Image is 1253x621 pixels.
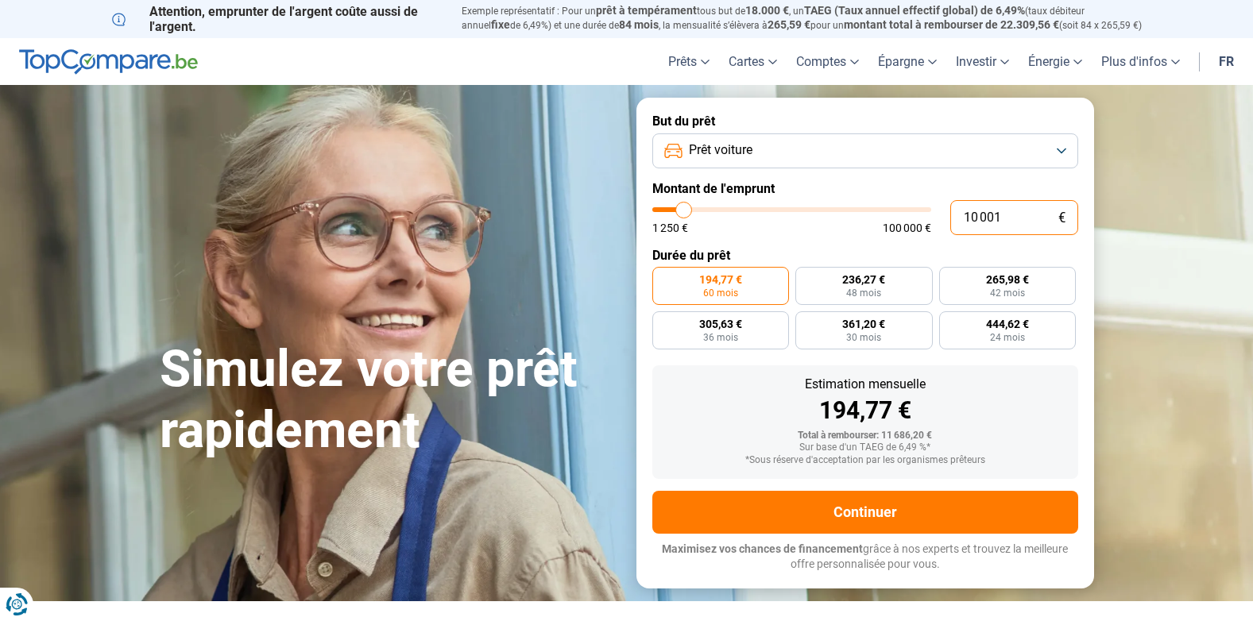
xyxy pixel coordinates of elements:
div: Estimation mensuelle [665,378,1065,391]
span: 24 mois [990,333,1025,342]
button: Prêt voiture [652,133,1078,168]
span: 1 250 € [652,222,688,233]
p: Attention, emprunter de l'argent coûte aussi de l'argent. [112,4,443,34]
span: 18.000 € [745,4,789,17]
p: Exemple représentatif : Pour un tous but de , un (taux débiteur annuel de 6,49%) et une durée de ... [462,4,1142,33]
span: 36 mois [703,333,738,342]
span: 361,20 € [842,318,885,330]
a: Cartes [719,38,787,85]
label: Montant de l'emprunt [652,181,1078,196]
span: montant total à rembourser de 22.309,56 € [844,18,1059,31]
a: Plus d'infos [1092,38,1189,85]
h1: Simulez votre prêt rapidement [160,339,617,461]
span: TAEG (Taux annuel effectif global) de 6,49% [804,4,1025,17]
a: fr [1209,38,1243,85]
span: 265,59 € [768,18,810,31]
label: But du prêt [652,114,1078,129]
a: Comptes [787,38,868,85]
span: 100 000 € [883,222,931,233]
label: Durée du prêt [652,248,1078,263]
a: Épargne [868,38,946,85]
div: Total à rembourser: 11 686,20 € [665,430,1065,442]
span: 84 mois [619,18,659,31]
span: prêt à tempérament [596,4,697,17]
div: Sur base d'un TAEG de 6,49 %* [665,442,1065,453]
img: TopCompare [19,49,198,75]
span: € [1058,211,1065,225]
span: 30 mois [846,333,881,342]
span: 305,63 € [699,318,742,330]
span: 194,77 € [699,274,742,285]
span: 265,98 € [986,274,1029,285]
a: Énergie [1019,38,1092,85]
span: 60 mois [703,288,738,298]
button: Continuer [652,491,1078,534]
span: 48 mois [846,288,881,298]
span: Prêt voiture [689,141,752,159]
a: Investir [946,38,1019,85]
span: Maximisez vos chances de financement [662,542,863,555]
div: 194,77 € [665,399,1065,422]
span: fixe [491,18,510,31]
span: 42 mois [990,288,1025,298]
span: 236,27 € [842,274,885,285]
span: 444,62 € [986,318,1029,330]
p: grâce à nos experts et trouvez la meilleure offre personnalisée pour vous. [652,542,1078,573]
a: Prêts [659,38,719,85]
div: *Sous réserve d'acceptation par les organismes prêteurs [665,455,1065,466]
